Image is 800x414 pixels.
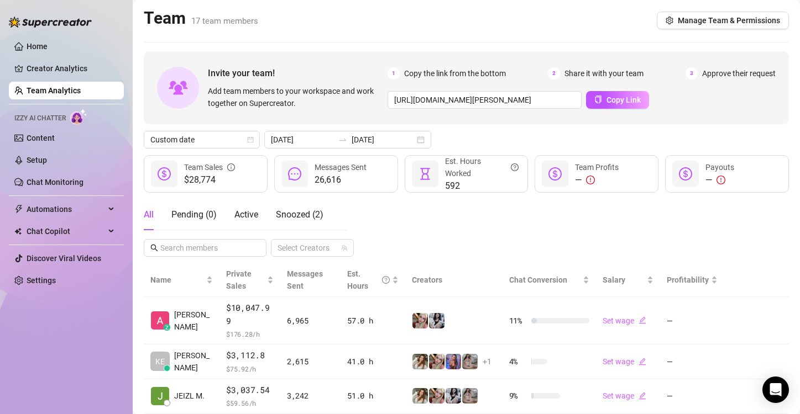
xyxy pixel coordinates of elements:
[717,176,725,184] span: exclamation-circle
[509,315,527,327] span: 11 %
[667,275,709,284] span: Profitability
[594,95,602,103] span: copy
[462,354,478,369] img: Daisy
[548,67,560,79] span: 2
[678,16,780,25] span: Manage Team & Permissions
[575,163,619,172] span: Team Profits
[429,313,445,328] img: Sadie
[226,384,274,397] span: $3,037.54
[603,357,646,366] a: Set wageedit
[548,167,562,181] span: dollar-circle
[174,390,205,402] span: JEIZL M.
[657,12,789,29] button: Manage Team & Permissions
[347,390,399,402] div: 51.0 h
[660,344,724,379] td: —
[9,17,92,28] img: logo-BBDzfeDw.svg
[347,355,399,368] div: 41.0 h
[686,67,698,79] span: 3
[226,269,252,290] span: Private Sales
[150,274,204,286] span: Name
[606,95,641,104] span: Copy Link
[184,173,235,187] span: $28,774
[27,178,83,187] a: Chat Monitoring
[564,67,644,79] span: Share it with your team
[226,328,274,339] span: $ 176.28 /h
[509,390,527,402] span: 9 %
[174,349,213,374] span: [PERSON_NAME]
[27,276,56,285] a: Settings
[315,163,367,172] span: Messages Sent
[762,376,789,403] div: Open Intercom Messenger
[341,245,348,251] span: team
[338,135,347,144] span: swap-right
[150,131,253,148] span: Custom date
[14,113,66,124] span: Izzy AI Chatter
[287,269,323,290] span: Messages Sent
[509,275,567,284] span: Chat Conversion
[705,163,734,172] span: Payouts
[27,200,105,218] span: Automations
[445,155,519,179] div: Est. Hours Worked
[666,17,673,24] span: setting
[164,324,170,331] div: z
[419,167,432,181] span: hourglass
[151,311,169,330] img: Alexicon Ortiag…
[639,358,646,365] span: edit
[705,173,734,187] div: —
[227,161,235,173] span: info-circle
[388,67,400,79] span: 1
[160,242,251,254] input: Search members
[639,316,646,324] span: edit
[509,355,527,368] span: 4 %
[483,355,491,368] span: + 1
[511,155,519,179] span: question-circle
[352,134,415,146] input: End date
[679,167,692,181] span: dollar-circle
[14,227,22,235] img: Chat Copilot
[288,167,301,181] span: message
[171,208,217,221] div: Pending ( 0 )
[586,176,595,184] span: exclamation-circle
[144,8,258,29] h2: Team
[287,355,334,368] div: 2,615
[174,309,213,333] span: [PERSON_NAME]
[27,86,81,95] a: Team Analytics
[208,85,383,109] span: Add team members to your workspace and work together on Supercreator.
[347,315,399,327] div: 57.0 h
[271,134,334,146] input: Start date
[412,313,428,328] img: Anna
[247,136,254,143] span: calendar
[155,355,165,368] span: KE
[405,263,503,297] th: Creators
[603,275,625,284] span: Salary
[151,387,169,405] img: JEIZL MALLARI
[338,135,347,144] span: to
[70,109,87,125] img: AI Chatter
[287,390,334,402] div: 3,242
[150,244,158,252] span: search
[14,205,23,214] span: thunderbolt
[27,222,105,240] span: Chat Copilot
[445,179,519,193] span: 592
[234,209,258,220] span: Active
[702,67,776,79] span: Approve their request
[575,173,619,187] div: —
[27,42,48,51] a: Home
[603,316,646,325] a: Set wageedit
[144,208,154,221] div: All
[639,392,646,400] span: edit
[412,354,428,369] img: Paige
[429,354,445,369] img: Anna
[586,91,649,109] button: Copy Link
[603,391,646,400] a: Set wageedit
[158,167,171,181] span: dollar-circle
[412,388,428,404] img: Paige
[144,263,219,297] th: Name
[462,388,478,404] img: Daisy
[660,297,724,344] td: —
[429,388,445,404] img: Anna
[404,67,506,79] span: Copy the link from the bottom
[660,379,724,414] td: —
[184,161,235,173] div: Team Sales
[191,16,258,26] span: 17 team members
